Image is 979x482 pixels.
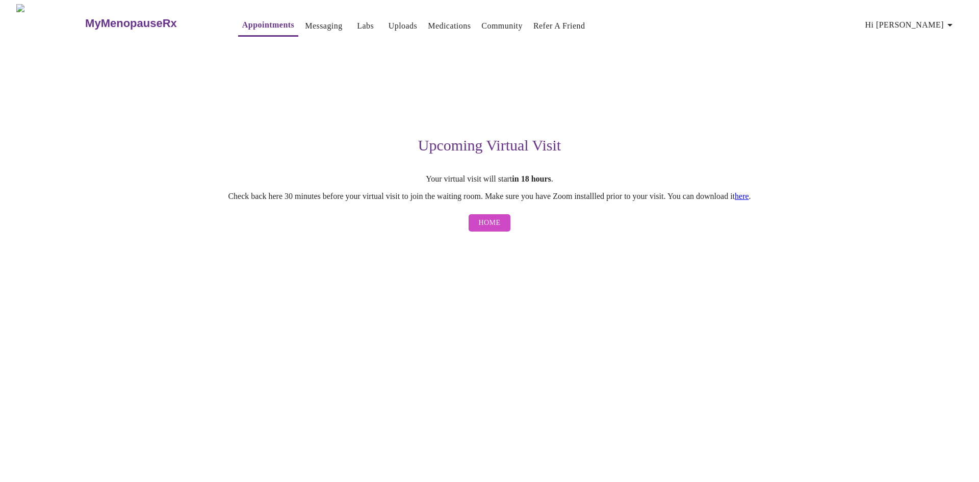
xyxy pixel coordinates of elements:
[469,214,511,232] button: Home
[242,18,294,32] a: Appointments
[477,16,527,36] button: Community
[389,19,418,33] a: Uploads
[735,192,749,200] a: here
[349,16,382,36] button: Labs
[424,16,475,36] button: Medications
[466,209,513,237] a: Home
[479,217,501,230] span: Home
[861,15,960,35] button: Hi [PERSON_NAME]
[384,16,422,36] button: Uploads
[357,19,374,33] a: Labs
[481,19,523,33] a: Community
[533,19,585,33] a: Refer a Friend
[84,6,218,41] a: MyMenopauseRx
[865,18,956,32] span: Hi [PERSON_NAME]
[16,4,84,42] img: MyMenopauseRx Logo
[428,19,471,33] a: Medications
[175,174,804,184] p: Your virtual visit will start .
[175,192,804,201] p: Check back here 30 minutes before your virtual visit to join the waiting room. Make sure you have...
[301,16,346,36] button: Messaging
[529,16,589,36] button: Refer a Friend
[175,137,804,154] h3: Upcoming Virtual Visit
[512,174,551,183] strong: in 18 hours
[305,19,342,33] a: Messaging
[238,15,298,37] button: Appointments
[85,17,177,30] h3: MyMenopauseRx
